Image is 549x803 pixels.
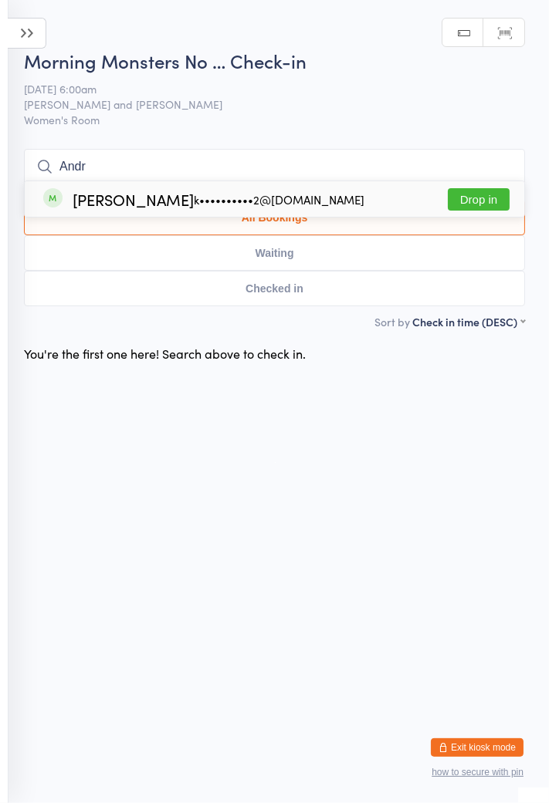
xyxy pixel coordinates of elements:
h2: Morning Monsters No … Check-in [24,48,525,73]
span: Women's Room [24,112,525,127]
button: Waiting [24,235,525,271]
div: You're the first one here! Search above to check in. [24,345,306,362]
button: how to secure with pin [432,767,524,778]
input: Search [24,149,525,184]
div: Check in time (DESC) [412,314,525,329]
div: k••••••••••2@[DOMAIN_NAME] [194,194,364,206]
label: Sort by [374,314,410,329]
button: Exit kiosk mode [431,738,524,757]
button: Checked in [24,271,525,306]
button: All Bookings [24,200,525,235]
span: [DATE] 6:00am [24,81,501,96]
button: Drop in [448,188,510,211]
div: [PERSON_NAME] [73,193,364,206]
span: [PERSON_NAME] and [PERSON_NAME] [24,96,501,112]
